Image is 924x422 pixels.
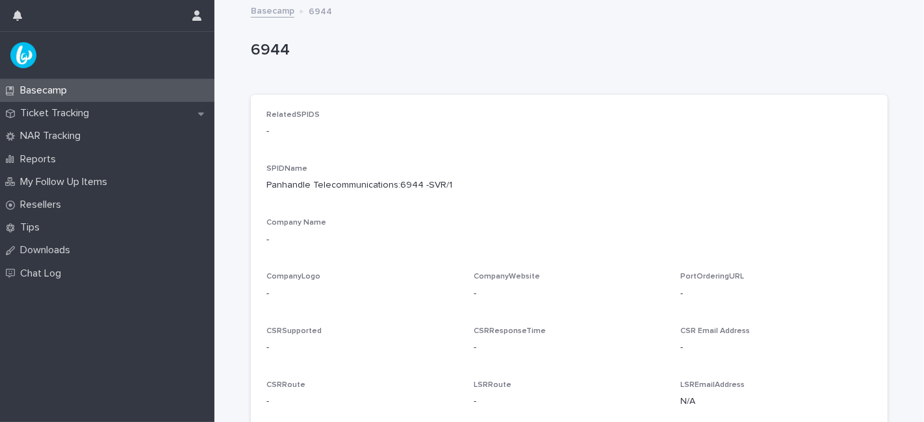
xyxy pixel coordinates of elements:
[266,287,458,301] p: -
[266,125,872,138] p: -
[15,153,66,166] p: Reports
[266,219,326,227] span: Company Name
[10,42,36,68] img: UPKZpZA3RCu7zcH4nw8l
[474,327,546,335] span: CSRResponseTime
[474,287,665,301] p: -
[474,381,511,389] span: LSRRoute
[266,341,458,354] p: -
[251,41,882,60] p: 6944
[680,381,745,389] span: LSREmailAddress
[266,111,320,119] span: RelatedSPIDS
[266,165,307,173] span: SPIDName
[266,273,320,280] span: CompanyLogo
[474,273,540,280] span: CompanyWebsite
[15,199,71,211] p: Resellers
[680,273,744,280] span: PortOrderingURL
[15,221,50,234] p: Tips
[266,381,305,389] span: CSRRoute
[680,341,872,354] p: -
[474,395,665,408] p: -
[15,267,71,280] p: Chat Log
[15,130,91,142] p: NAR Tracking
[680,287,872,301] p: -
[251,3,294,18] a: Basecamp
[266,179,458,192] p: Panhandle Telecommunications:6944 -SVR/1
[680,327,750,335] span: CSR Email Address
[266,327,322,335] span: CSRSupported
[15,107,99,119] p: Ticket Tracking
[680,395,872,408] p: N/A
[266,395,458,408] p: -
[474,341,665,354] p: -
[266,233,872,247] p: -
[15,176,118,188] p: My Follow Up Items
[309,3,332,18] p: 6944
[15,84,77,97] p: Basecamp
[15,244,81,256] p: Downloads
